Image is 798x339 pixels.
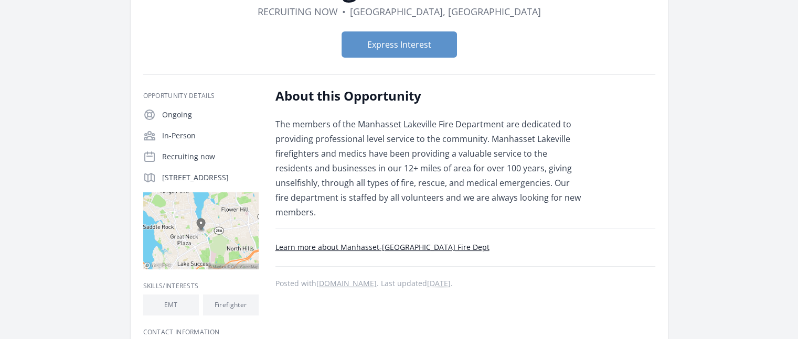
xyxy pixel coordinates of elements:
[275,117,582,220] div: The members of the Manhasset Lakeville Fire Department are dedicated to providing professional le...
[342,4,346,19] div: •
[342,31,457,58] button: Express Interest
[258,4,338,19] dd: Recruiting now
[203,294,259,315] li: Firefighter
[316,278,377,288] a: [DOMAIN_NAME]
[162,130,259,141] p: In-Person
[143,192,259,269] img: Map
[143,282,259,290] h3: Skills/Interests
[143,92,259,100] h3: Opportunity Details
[162,172,259,183] p: [STREET_ADDRESS]
[162,110,259,120] p: Ongoing
[427,278,451,288] abbr: Mon, Jan 30, 2023 5:13 AM
[275,242,490,252] a: Learn more about Manhasset-[GEOGRAPHIC_DATA] Fire Dept
[275,279,655,288] p: Posted with . Last updated .
[275,88,582,104] h2: About this Opportunity
[143,294,199,315] li: EMT
[350,4,541,19] dd: [GEOGRAPHIC_DATA], [GEOGRAPHIC_DATA]
[162,151,259,162] p: Recruiting now
[143,328,259,336] h3: Contact Information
